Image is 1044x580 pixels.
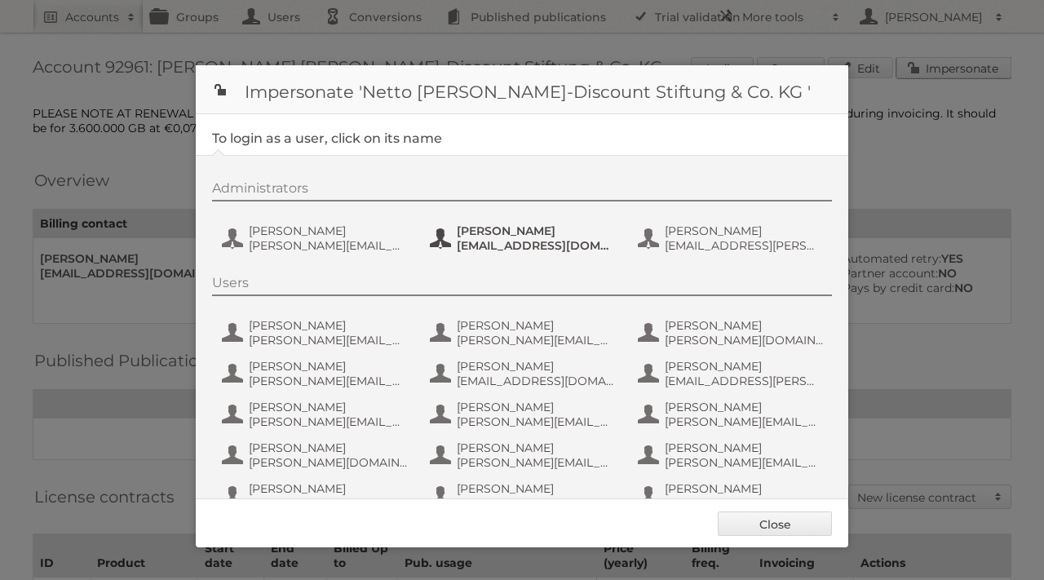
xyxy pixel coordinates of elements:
button: [PERSON_NAME] [PERSON_NAME][EMAIL_ADDRESS][PERSON_NAME][PERSON_NAME][DOMAIN_NAME] [428,317,620,349]
div: Administrators [212,180,832,201]
span: [PERSON_NAME] [249,400,407,414]
span: [PERSON_NAME][EMAIL_ADDRESS][PERSON_NAME][PERSON_NAME][DOMAIN_NAME] [457,333,615,348]
span: [PERSON_NAME] [457,224,615,238]
button: [PERSON_NAME] [EMAIL_ADDRESS][DOMAIN_NAME] [428,222,620,255]
button: [PERSON_NAME] [PERSON_NAME][EMAIL_ADDRESS][PERSON_NAME][PERSON_NAME][DOMAIN_NAME] [636,398,828,431]
span: [PERSON_NAME][EMAIL_ADDRESS][PERSON_NAME][DOMAIN_NAME] [665,455,823,470]
span: [PERSON_NAME] [665,441,823,455]
button: [PERSON_NAME] [PERSON_NAME][EMAIL_ADDRESS][PERSON_NAME][PERSON_NAME][DOMAIN_NAME] [428,439,620,472]
button: [PERSON_NAME] [PERSON_NAME][EMAIL_ADDRESS][DOMAIN_NAME] [220,317,412,349]
button: [PERSON_NAME] [PERSON_NAME][DOMAIN_NAME][EMAIL_ADDRESS][PERSON_NAME][PERSON_NAME][DOMAIN_NAME] [220,439,412,472]
span: [PERSON_NAME][EMAIL_ADDRESS][DOMAIN_NAME] [249,333,407,348]
span: [EMAIL_ADDRESS][DOMAIN_NAME] [457,496,615,511]
button: [PERSON_NAME] [PERSON_NAME][EMAIL_ADDRESS][PERSON_NAME][DOMAIN_NAME] [220,357,412,390]
span: [PERSON_NAME] [457,359,615,374]
span: [PERSON_NAME] [457,318,615,333]
span: [PERSON_NAME][DOMAIN_NAME][EMAIL_ADDRESS][PERSON_NAME][PERSON_NAME][DOMAIN_NAME] [249,455,407,470]
a: Close [718,511,832,536]
span: [PERSON_NAME] [665,481,823,496]
span: [EMAIL_ADDRESS][DOMAIN_NAME] [457,374,615,388]
span: [PERSON_NAME] [665,224,823,238]
span: [PERSON_NAME] [457,481,615,496]
span: [PERSON_NAME][EMAIL_ADDRESS][DOMAIN_NAME] [249,414,407,429]
button: [PERSON_NAME] [PERSON_NAME][EMAIL_ADDRESS][PERSON_NAME][DOMAIN_NAME] [636,439,828,472]
span: [PERSON_NAME] [457,441,615,455]
h1: Impersonate 'Netto [PERSON_NAME]-Discount Stiftung & Co. KG ' [196,65,848,114]
span: [PERSON_NAME][EMAIL_ADDRESS][PERSON_NAME][PERSON_NAME][DOMAIN_NAME] [457,455,615,470]
span: [PERSON_NAME] [249,441,407,455]
button: [PERSON_NAME] [PERSON_NAME][EMAIL_ADDRESS][DOMAIN_NAME] [636,480,828,512]
button: [PERSON_NAME] [PERSON_NAME][EMAIL_ADDRESS][PERSON_NAME][PERSON_NAME][DOMAIN_NAME] [428,398,620,431]
span: [EMAIL_ADDRESS][PERSON_NAME][PERSON_NAME][DOMAIN_NAME] [665,238,823,253]
span: [PERSON_NAME][EMAIL_ADDRESS][PERSON_NAME][PERSON_NAME][DOMAIN_NAME] [457,414,615,429]
button: [PERSON_NAME] [EMAIL_ADDRESS][DOMAIN_NAME] [428,357,620,390]
span: [PERSON_NAME][DOMAIN_NAME][EMAIL_ADDRESS][PERSON_NAME][PERSON_NAME][DOMAIN_NAME] [665,333,823,348]
legend: To login as a user, click on its name [212,131,442,146]
span: [PERSON_NAME][EMAIL_ADDRESS][DOMAIN_NAME] [665,496,823,511]
span: [PERSON_NAME] [249,481,407,496]
span: [PERSON_NAME][EMAIL_ADDRESS][PERSON_NAME][PERSON_NAME][DOMAIN_NAME] [249,496,407,511]
button: [PERSON_NAME] [EMAIL_ADDRESS][DOMAIN_NAME] [428,480,620,512]
button: [PERSON_NAME] [PERSON_NAME][DOMAIN_NAME][EMAIL_ADDRESS][PERSON_NAME][PERSON_NAME][DOMAIN_NAME] [636,317,828,349]
button: [PERSON_NAME] [PERSON_NAME][EMAIL_ADDRESS][PERSON_NAME][PERSON_NAME][DOMAIN_NAME] [220,480,412,512]
span: [PERSON_NAME][EMAIL_ADDRESS][PERSON_NAME][PERSON_NAME][DOMAIN_NAME] [665,414,823,429]
span: [PERSON_NAME][EMAIL_ADDRESS][PERSON_NAME][DOMAIN_NAME] [249,238,407,253]
span: [PERSON_NAME] [457,400,615,414]
span: [PERSON_NAME] [665,318,823,333]
span: [EMAIL_ADDRESS][DOMAIN_NAME] [457,238,615,253]
span: [PERSON_NAME] [249,224,407,238]
span: [EMAIL_ADDRESS][PERSON_NAME][PERSON_NAME][DOMAIN_NAME] [665,374,823,388]
button: [PERSON_NAME] [EMAIL_ADDRESS][PERSON_NAME][PERSON_NAME][DOMAIN_NAME] [636,222,828,255]
span: [PERSON_NAME] [249,359,407,374]
span: [PERSON_NAME] [665,400,823,414]
button: [PERSON_NAME] [PERSON_NAME][EMAIL_ADDRESS][DOMAIN_NAME] [220,398,412,431]
span: [PERSON_NAME] [665,359,823,374]
span: [PERSON_NAME] [249,318,407,333]
div: Users [212,275,832,296]
span: [PERSON_NAME][EMAIL_ADDRESS][PERSON_NAME][DOMAIN_NAME] [249,374,407,388]
button: [PERSON_NAME] [PERSON_NAME][EMAIL_ADDRESS][PERSON_NAME][DOMAIN_NAME] [220,222,412,255]
button: [PERSON_NAME] [EMAIL_ADDRESS][PERSON_NAME][PERSON_NAME][DOMAIN_NAME] [636,357,828,390]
